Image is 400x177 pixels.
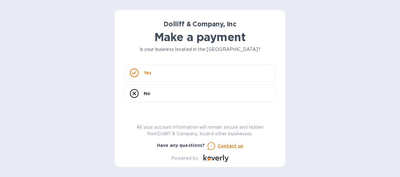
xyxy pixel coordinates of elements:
b: Dolliff & Company, Inc [164,20,236,28]
p: No [144,90,150,97]
p: Powered by [171,155,198,162]
p: Yes [144,70,151,76]
u: Contact us [218,143,243,148]
p: Is your business located in the [GEOGRAPHIC_DATA]? [125,46,275,53]
p: All your account information will remain secure and hidden from Dolliff & Company, Inc and other ... [125,124,275,137]
b: Have any questions? [157,143,205,148]
h1: Make a payment [125,30,275,44]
